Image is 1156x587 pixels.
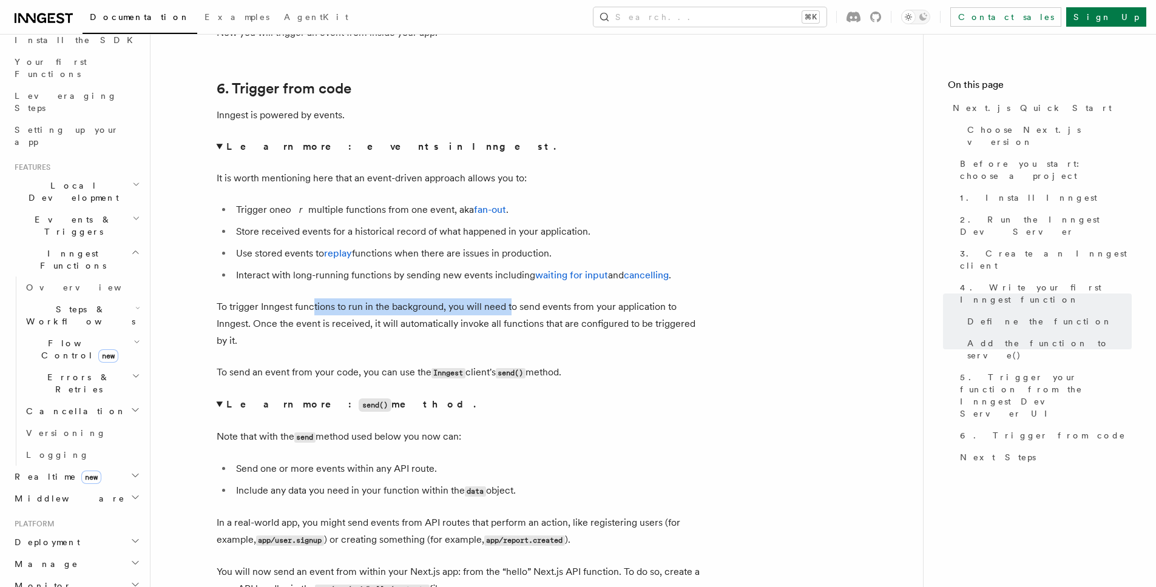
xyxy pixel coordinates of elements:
span: Events & Triggers [10,213,132,238]
li: Include any data you need in your function within the object. [232,482,702,500]
span: Before you start: choose a project [960,158,1132,182]
a: Next.js Quick Start [948,97,1132,119]
span: Next.js Quick Start [953,102,1112,114]
a: Setting up your app [10,119,143,153]
a: waiting for input [535,269,608,281]
span: 5. Trigger your function from the Inngest Dev Server UI [960,371,1132,420]
p: Note that with the method used below you now can: [217,428,702,446]
div: Inngest Functions [10,277,143,466]
h4: On this page [948,78,1132,97]
a: 2. Run the Inngest Dev Server [955,209,1132,243]
code: data [465,486,486,497]
a: Overview [21,277,143,298]
a: 5. Trigger your function from the Inngest Dev Server UI [955,366,1132,424]
a: Define the function [962,310,1132,332]
span: new [81,471,101,484]
p: To send an event from your code, you can use the client's method. [217,364,702,381]
span: Platform [10,519,55,529]
span: 1. Install Inngest [960,192,1097,204]
li: Trigger one multiple functions from one event, aka . [232,201,702,218]
a: AgentKit [277,4,356,33]
p: To trigger Inngest functions to run in the background, you will need to send events from your app... [217,298,702,349]
span: Realtime [10,471,101,483]
button: Local Development [10,175,143,209]
li: Interact with long-running functions by sending new events including and . [232,267,702,284]
span: 6. Trigger from code [960,429,1126,441]
p: It is worth mentioning here that an event-driven approach allows you to: [217,170,702,187]
span: 3. Create an Inngest client [960,247,1132,272]
a: Sign Up [1066,7,1146,27]
span: Setting up your app [15,125,119,147]
span: Examples [204,12,269,22]
button: Events & Triggers [10,209,143,243]
a: 6. Trigger from code [955,424,1132,446]
span: 2. Run the Inngest Dev Server [960,213,1132,238]
p: Inngest is powered by events. [217,107,702,124]
a: 3. Create an Inngest client [955,243,1132,277]
span: Local Development [10,179,132,204]
span: Install the SDK [15,35,140,45]
button: Flow Controlnew [21,332,143,366]
span: Logging [26,450,89,460]
a: Contact sales [950,7,1061,27]
a: fan-out [474,204,506,215]
a: Add the function to serve() [962,332,1132,366]
a: Logging [21,444,143,466]
a: Leveraging Steps [10,85,143,119]
span: Next Steps [960,451,1036,463]
summary: Learn more:send()method. [217,396,702,414]
span: Errors & Retries [21,371,132,395]
span: Cancellation [21,405,126,417]
button: Cancellation [21,400,143,422]
button: Search...⌘K [593,7,826,27]
span: Flow Control [21,337,134,361]
a: Your first Functions [10,51,143,85]
a: 1. Install Inngest [955,187,1132,209]
button: Inngest Functions [10,243,143,277]
a: 6. Trigger from code [217,80,351,97]
a: Versioning [21,422,143,444]
a: cancelling [624,269,669,281]
a: Documentation [83,4,197,34]
button: Middleware [10,488,143,509]
code: send [294,432,316,443]
span: Steps & Workflows [21,303,135,327]
li: Store received events for a historical record of what happened in your application. [232,223,702,240]
span: Versioning [26,428,106,438]
strong: Learn more: method. [226,398,478,410]
span: Manage [10,558,78,570]
span: Deployment [10,536,80,548]
code: send() [496,368,526,378]
button: Realtimenew [10,466,143,488]
p: In a real-world app, you might send events from API routes that perform an action, like registeri... [217,514,702,549]
span: Define the function [967,315,1112,327]
a: Before you start: choose a project [955,153,1132,187]
span: new [98,349,118,363]
span: AgentKit [284,12,348,22]
span: Inngest Functions [10,247,131,272]
a: Choose Next.js version [962,119,1132,153]
span: Middleware [10,492,125,505]
a: Next Steps [955,446,1132,468]
span: Overview [26,283,151,292]
a: replay [324,247,352,259]
span: Add the function to serve() [967,337,1132,361]
button: Deployment [10,531,143,553]
li: Send one or more events within any API route. [232,460,702,477]
span: Your first Functions [15,57,87,79]
a: Install the SDK [10,29,143,51]
em: or [286,204,308,215]
code: send() [359,398,391,412]
code: Inngest [431,368,465,378]
button: Toggle dark mode [901,10,930,24]
a: Examples [197,4,277,33]
button: Manage [10,553,143,575]
strong: Learn more: events in Inngest. [226,141,558,152]
button: Steps & Workflows [21,298,143,332]
span: Documentation [90,12,190,22]
span: Leveraging Steps [15,91,117,113]
span: 4. Write your first Inngest function [960,281,1132,306]
code: app/user.signup [256,535,324,546]
summary: Learn more: events in Inngest. [217,138,702,155]
li: Use stored events to functions when there are issues in production. [232,245,702,262]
